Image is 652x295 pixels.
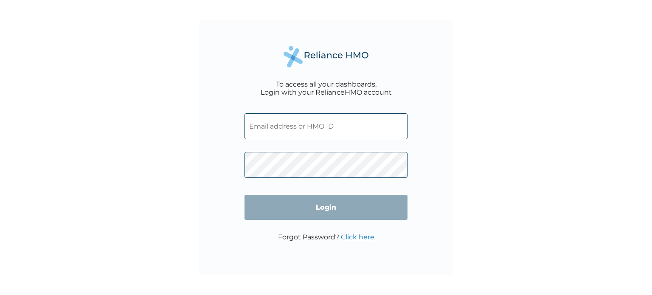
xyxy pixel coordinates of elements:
p: Forgot Password? [278,233,374,241]
input: Email address or HMO ID [244,113,407,139]
img: Reliance Health's Logo [284,46,368,67]
div: To access all your dashboards, Login with your RelianceHMO account [261,80,392,96]
a: Click here [341,233,374,241]
input: Login [244,195,407,220]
